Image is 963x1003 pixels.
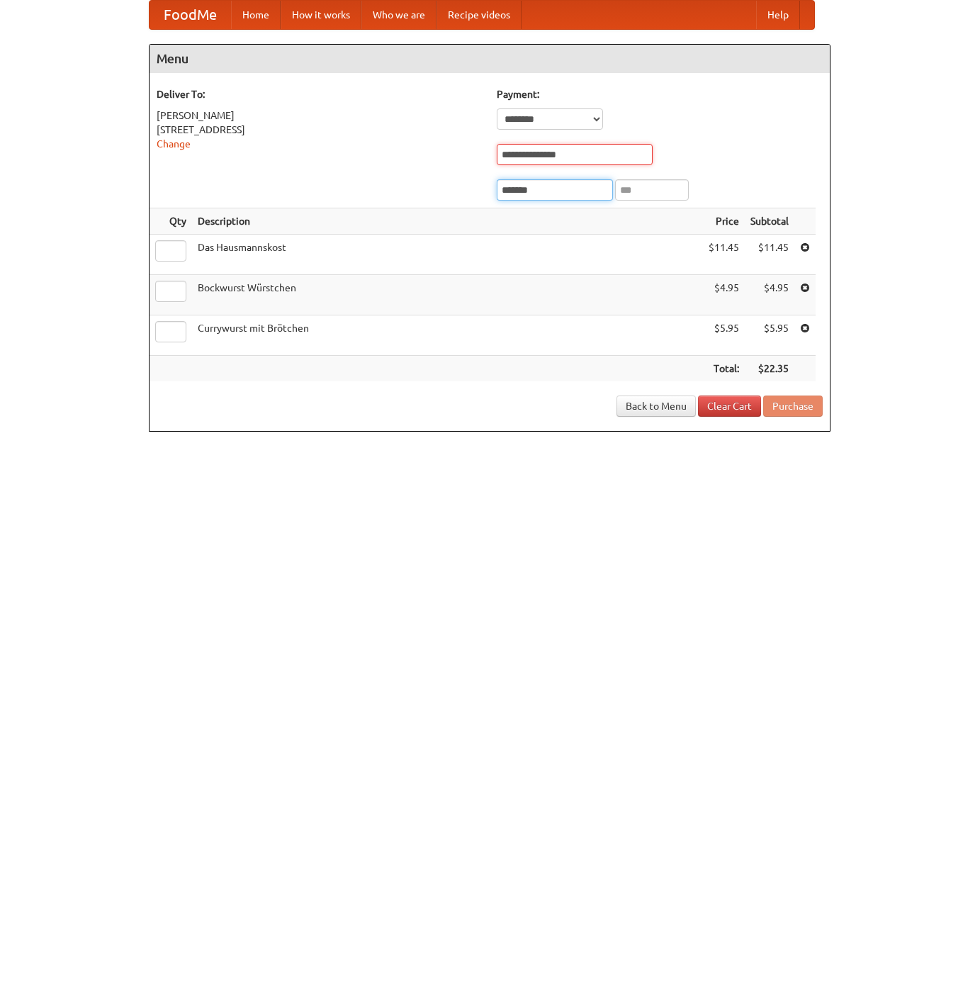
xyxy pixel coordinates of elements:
th: $22.35 [745,356,794,382]
th: Price [703,208,745,235]
a: How it works [281,1,361,29]
td: $11.45 [745,235,794,275]
a: Change [157,138,191,150]
button: Purchase [763,396,823,417]
th: Qty [150,208,192,235]
a: Help [756,1,800,29]
td: $11.45 [703,235,745,275]
th: Subtotal [745,208,794,235]
h5: Payment: [497,87,823,101]
td: $5.95 [745,315,794,356]
td: $4.95 [745,275,794,315]
div: [PERSON_NAME] [157,108,483,123]
a: Clear Cart [698,396,761,417]
th: Total: [703,356,745,382]
a: Who we are [361,1,437,29]
h4: Menu [150,45,830,73]
div: [STREET_ADDRESS] [157,123,483,137]
a: Home [231,1,281,29]
td: $5.95 [703,315,745,356]
td: Das Hausmannskost [192,235,703,275]
a: FoodMe [150,1,231,29]
td: Bockwurst Würstchen [192,275,703,315]
a: Back to Menu [616,396,696,417]
th: Description [192,208,703,235]
td: $4.95 [703,275,745,315]
td: Currywurst mit Brötchen [192,315,703,356]
h5: Deliver To: [157,87,483,101]
a: Recipe videos [437,1,522,29]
